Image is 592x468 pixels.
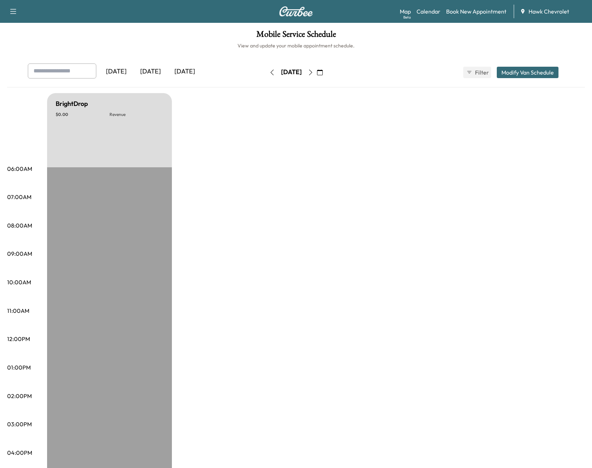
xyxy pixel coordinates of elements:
a: MapBeta [400,7,411,16]
h6: View and update your mobile appointment schedule. [7,42,585,49]
p: 06:00AM [7,164,32,173]
p: 02:00PM [7,392,32,400]
div: [DATE] [281,68,302,77]
p: 03:00PM [7,420,32,428]
p: 09:00AM [7,249,32,258]
p: Revenue [109,112,163,117]
span: Hawk Chevrolet [529,7,569,16]
p: $ 0.00 [56,112,109,117]
div: [DATE] [99,63,133,80]
a: Book New Appointment [446,7,506,16]
button: Modify Van Schedule [497,67,558,78]
button: Filter [463,67,491,78]
p: 01:00PM [7,363,31,372]
p: 11:00AM [7,306,29,315]
div: [DATE] [133,63,168,80]
div: [DATE] [168,63,202,80]
a: Calendar [417,7,440,16]
p: 10:00AM [7,278,31,286]
div: Beta [403,15,411,20]
span: Filter [475,68,488,77]
p: 08:00AM [7,221,32,230]
img: Curbee Logo [279,6,313,16]
h1: Mobile Service Schedule [7,30,585,42]
p: 04:00PM [7,448,32,457]
p: 12:00PM [7,335,30,343]
h5: BrightDrop [56,99,88,109]
p: 07:00AM [7,193,31,201]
